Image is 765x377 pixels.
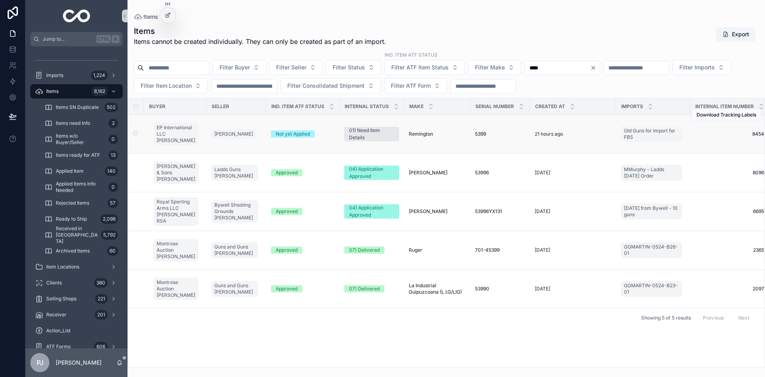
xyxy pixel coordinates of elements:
div: Approved [276,247,298,254]
span: 2097 [695,286,764,292]
span: Filter Make [475,63,505,71]
p: [DATE] [535,170,550,176]
a: Royal Sporting Arms LLC [PERSON_NAME] RSA [153,195,202,227]
a: 07) Delivered [344,285,399,292]
div: 57 [108,198,118,208]
a: GGMARTIN-0524-B26-01 [621,242,682,258]
a: Bywell Shooting Grounds [PERSON_NAME] [211,199,261,224]
a: 01) Need Item Details [344,127,399,141]
a: 53996 [475,170,525,176]
a: [DATE] [535,208,611,215]
span: [PERSON_NAME] [214,131,253,137]
p: [DATE] [535,247,550,253]
img: App logo [63,10,90,22]
span: [PERSON_NAME] [409,208,447,215]
a: La Industrial Guipuzcoana (L.I.G/LIG) [409,282,465,295]
span: Filter Seller [276,63,306,71]
span: Items cannot be created individually. They can only be created as part of an import. [134,37,386,46]
a: Items [134,13,158,21]
a: Rejected Items57 [40,196,123,210]
a: Received in [GEOGRAPHIC_DATA]5,792 [40,228,123,242]
a: EP International LLC [PERSON_NAME] [153,121,202,147]
div: 606 [94,342,108,351]
span: Applied Item [56,168,84,174]
span: Serial Number [475,103,514,110]
span: MMurphy - Ladds [DATE] Order [624,166,679,179]
button: Select Button [468,60,521,75]
span: 6695 [695,208,764,215]
span: Selling Shops [46,296,76,302]
div: 07) Delivered [349,247,380,254]
span: Buyer [149,103,165,110]
a: [PERSON_NAME] & Sons [PERSON_NAME] [153,160,202,186]
a: Items SN Duplicate502 [40,100,123,114]
a: 21 hours ago [535,131,611,137]
span: Archived Items [56,248,90,254]
a: Guns and Guns [PERSON_NAME] [211,279,261,298]
button: Select Button [326,60,381,75]
span: Guns and Guns [PERSON_NAME] [214,282,255,295]
a: [PERSON_NAME] [409,208,465,215]
a: Ready to Ship2,098 [40,212,123,226]
span: Filter Item Location [141,82,192,90]
label: ind. Item ATF Status [384,51,437,58]
span: Ready to Ship [56,216,87,222]
div: scrollable content [25,46,127,348]
div: 380 [94,278,108,288]
span: [DATE] from Bywell - 10 guns [624,205,679,218]
span: Jump to... [43,36,93,42]
a: GGMARTIN-0524-B26-01 [621,241,685,260]
a: Montrose Auction [PERSON_NAME] [153,276,202,302]
span: [PERSON_NAME] [409,170,447,176]
span: Guns and Guns [PERSON_NAME] [214,244,255,257]
a: Remington [409,131,465,137]
a: Bywell Shooting Grounds [PERSON_NAME] [211,200,258,223]
span: ATF Forms [46,343,71,350]
span: Rejected Items [56,200,89,206]
span: Items ready for ATF [56,152,100,158]
a: MMurphy - Ladds [DATE] Order [621,163,685,182]
button: Select Button [134,78,208,93]
p: 21 hours ago [535,131,563,137]
span: Filter Status [333,63,365,71]
a: Montrose Auction [PERSON_NAME] [153,239,198,261]
a: Ladds Guns [PERSON_NAME] [211,165,258,181]
a: GGMARTIN-0524-B23-01 [621,279,685,298]
span: Ruger [409,247,422,253]
a: Montrose Auction [PERSON_NAME] [153,237,202,263]
div: 502 [104,103,118,112]
p: [DATE] [535,286,550,292]
span: Make [409,103,424,110]
div: 0 [108,134,118,144]
button: Select Button [384,78,447,93]
span: Items SN Duplicate [56,104,99,111]
span: Download Tracking Labels [696,112,756,118]
a: Archived Items60 [40,244,123,258]
span: 53990 [475,286,489,292]
div: 04) Application Approved [349,204,394,219]
button: Export [716,27,755,41]
button: Download Tracking Labels [691,109,761,121]
div: 140 [105,166,118,176]
a: [PERSON_NAME] & Sons [PERSON_NAME] [153,162,198,184]
span: Items w/o Buyer/Seller [56,133,105,146]
span: Ladds Guns [PERSON_NAME] [214,166,255,179]
span: Ind. Item ATF Status [271,103,324,110]
a: Approved [271,247,335,254]
span: Montrose Auction [PERSON_NAME] [157,241,195,260]
button: Select Button [384,60,465,75]
a: [PERSON_NAME] [211,129,256,139]
p: [DATE] [535,208,550,215]
a: 701-45399 [475,247,525,253]
a: 04) Application Approved [344,166,399,180]
a: Guns and Guns [PERSON_NAME] [211,241,261,260]
span: Filter Buyer [220,63,250,71]
span: GGMARTIN-0524-B26-01 [624,244,679,257]
a: Clients380 [30,276,123,290]
span: Seller [212,103,229,110]
span: 8454 [695,131,764,137]
span: Showing 5 of 5 results [641,315,691,321]
span: 8096 [695,170,764,176]
span: [PERSON_NAME] & Sons [PERSON_NAME] [157,163,195,182]
span: GGMARTIN-0524-B23-01 [624,282,679,295]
